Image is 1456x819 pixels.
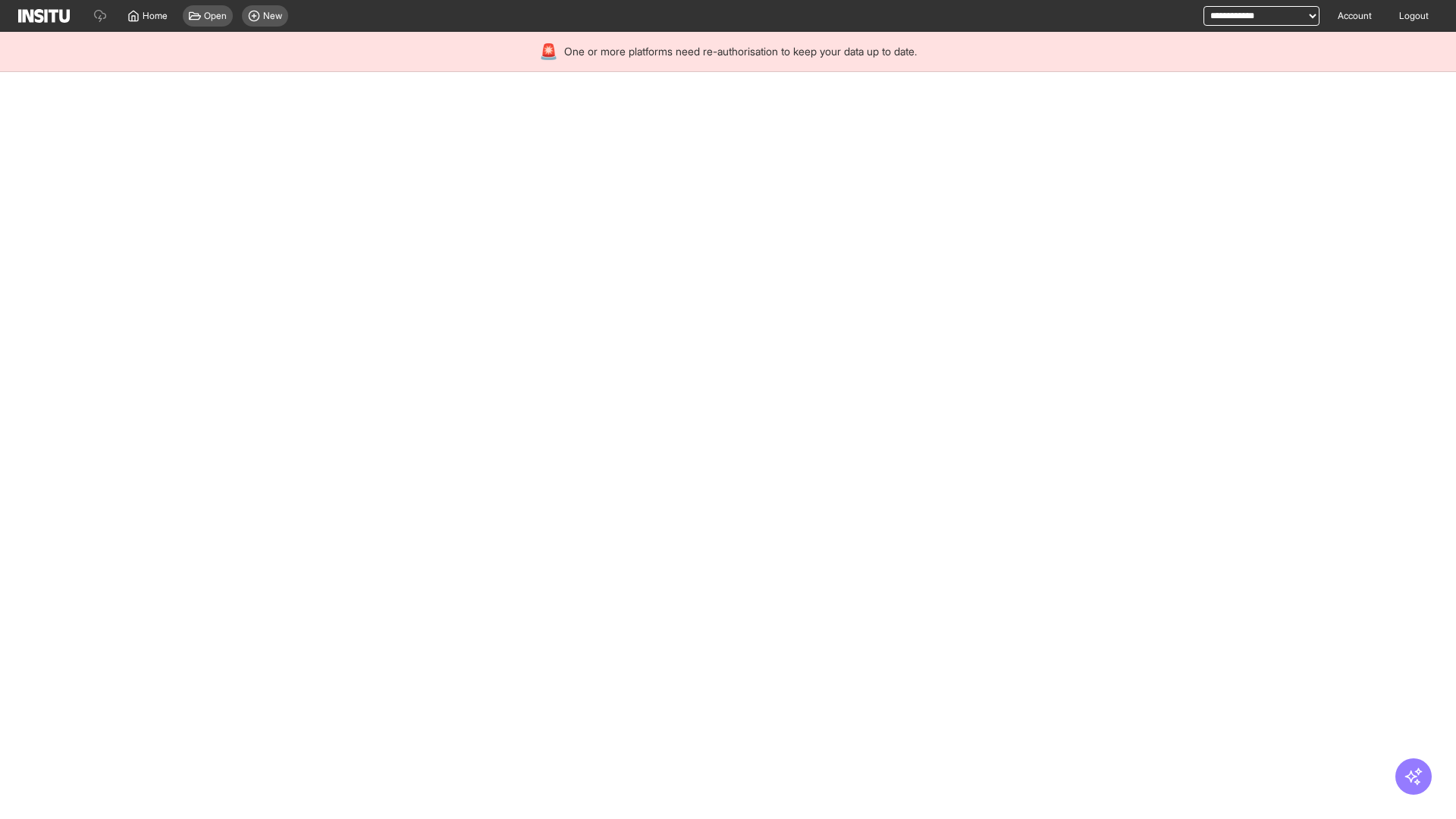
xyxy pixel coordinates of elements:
[143,10,168,22] span: Home
[18,9,70,23] img: Logo
[263,10,282,22] span: New
[539,41,558,62] div: 🚨
[204,10,227,22] span: Open
[564,44,917,59] span: One or more platforms need re-authorisation to keep your data up to date.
